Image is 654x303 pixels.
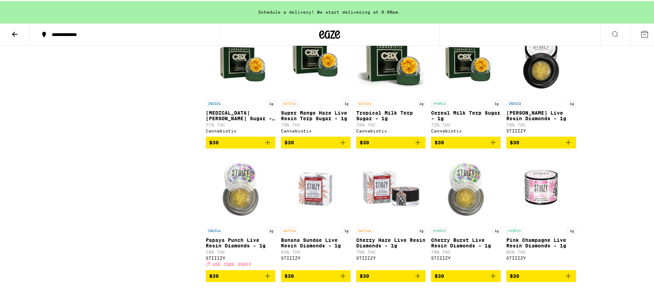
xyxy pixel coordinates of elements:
p: [MEDICAL_DATA] [PERSON_NAME] Sugar - 1g [206,109,275,120]
button: Add to bag [431,269,501,281]
button: Add to bag [206,136,275,147]
img: Cannabiotix - Super Mango Haze Live Resin Terp Sugar - 1g [281,26,351,96]
p: 1g [492,99,501,106]
img: STIIIZY - Banana Sundae Live Resin Diamonds - 1g [281,153,351,223]
span: $30 [510,272,519,278]
div: Cannabiotix [356,128,426,132]
div: Cannabiotix [206,128,275,132]
span: $30 [435,272,444,278]
p: 78% THC [431,249,501,253]
span: Hi. Need any help? [4,5,50,10]
span: $30 [284,139,294,144]
span: $30 [360,272,369,278]
p: 79% THC [356,122,426,126]
span: $30 [209,139,219,144]
a: Open page for Papaya Punch Live Resin Diamonds - 1g from STIIIZY [206,153,275,269]
div: STIIIZY [356,255,426,259]
p: [PERSON_NAME] Live Resin Diamonds - 1g [506,109,576,120]
p: Cereal Milk Terp Sugar - 1g [431,109,501,120]
a: Open page for Jet Lag OG Terp Sugar - 1g from Cannabiotix [206,26,275,136]
p: 83% THC [281,249,351,253]
p: 79% THC [281,122,351,126]
p: 79% THC [356,249,426,253]
p: Papaya Punch Live Resin Diamonds - 1g [206,236,275,247]
p: Super Mango Haze Live Resin Terp Sugar - 1g [281,109,351,120]
button: Add to bag [506,136,576,147]
p: INDICA [206,226,223,233]
p: 1g [342,99,351,106]
p: INDICA [206,99,223,106]
span: $30 [510,139,519,144]
p: 85% THC [506,249,576,253]
p: 1g [417,99,426,106]
p: HYBRID [431,99,448,106]
p: 1g [267,99,275,106]
img: Cannabiotix - Jet Lag OG Terp Sugar - 1g [206,26,275,96]
img: STIIIZY - Papaya Punch Live Resin Diamonds - 1g [206,153,275,223]
p: 1g [568,99,576,106]
img: Cannabiotix - Cereal Milk Terp Sugar - 1g [431,26,501,96]
a: Open page for Tropical Milk Terp Sugar - 1g from Cannabiotix [356,26,426,136]
a: Open page for Banana Sundae Live Resin Diamonds - 1g from STIIIZY [281,153,351,269]
button: Add to bag [356,269,426,281]
div: STIIIZY [506,128,576,132]
button: Add to bag [281,269,351,281]
p: SATIVA [281,99,298,106]
span: $30 [284,272,294,278]
div: Cannabiotix [431,128,501,132]
a: Open page for Mochi Gelato Live Resin Diamonds - 1g from STIIIZY [506,26,576,136]
span: $30 [360,139,369,144]
p: Cherry Haze Live Resin Diamonds - 1g [356,236,426,247]
a: Open page for Cherry Burst Live Resin Diamonds - 1g from STIIIZY [431,153,501,269]
button: Add to bag [506,269,576,281]
p: SATIVA [356,99,373,106]
p: HYBRID [431,226,448,233]
button: Add to bag [431,136,501,147]
p: 1g [492,226,501,233]
p: INDICA [506,99,523,106]
p: 79% THC [506,122,576,126]
p: 72% THC [431,122,501,126]
div: STIIIZY [206,255,275,259]
button: Add to bag [281,136,351,147]
div: Cannabiotix [281,128,351,132]
p: Cherry Burst Live Resin Diamonds - 1g [431,236,501,247]
button: Add to bag [206,269,275,281]
span: USE CODE 35OFF [212,261,252,266]
img: Cannabiotix - Tropical Milk Terp Sugar - 1g [356,26,426,96]
button: Add to bag [356,136,426,147]
p: 1g [267,226,275,233]
a: Open page for Pink Champagne Live Resin Diamonds - 1g from STIIIZY [506,153,576,269]
p: 1g [342,226,351,233]
a: Open page for Cherry Haze Live Resin Diamonds - 1g from STIIIZY [356,153,426,269]
p: 1g [568,226,576,233]
a: Open page for Cereal Milk Terp Sugar - 1g from Cannabiotix [431,26,501,136]
a: Open page for Super Mango Haze Live Resin Terp Sugar - 1g from Cannabiotix [281,26,351,136]
div: STIIIZY [431,255,501,259]
p: 1g [417,226,426,233]
span: $30 [435,139,444,144]
img: STIIIZY - Mochi Gelato Live Resin Diamonds - 1g [506,26,576,96]
img: STIIIZY - Cherry Burst Live Resin Diamonds - 1g [431,153,501,223]
p: Tropical Milk Terp Sugar - 1g [356,109,426,120]
p: Pink Champagne Live Resin Diamonds - 1g [506,236,576,247]
p: SATIVA [281,226,298,233]
img: STIIIZY - Cherry Haze Live Resin Diamonds - 1g [356,153,426,223]
p: 77% THC [206,122,275,126]
div: STIIIZY [281,255,351,259]
img: STIIIZY - Pink Champagne Live Resin Diamonds - 1g [506,153,576,223]
p: 78% THC [206,249,275,253]
p: HYBRID [506,226,523,233]
span: $30 [209,272,219,278]
p: SATIVA [356,226,373,233]
p: Banana Sundae Live Resin Diamonds - 1g [281,236,351,247]
div: STIIIZY [506,255,576,259]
